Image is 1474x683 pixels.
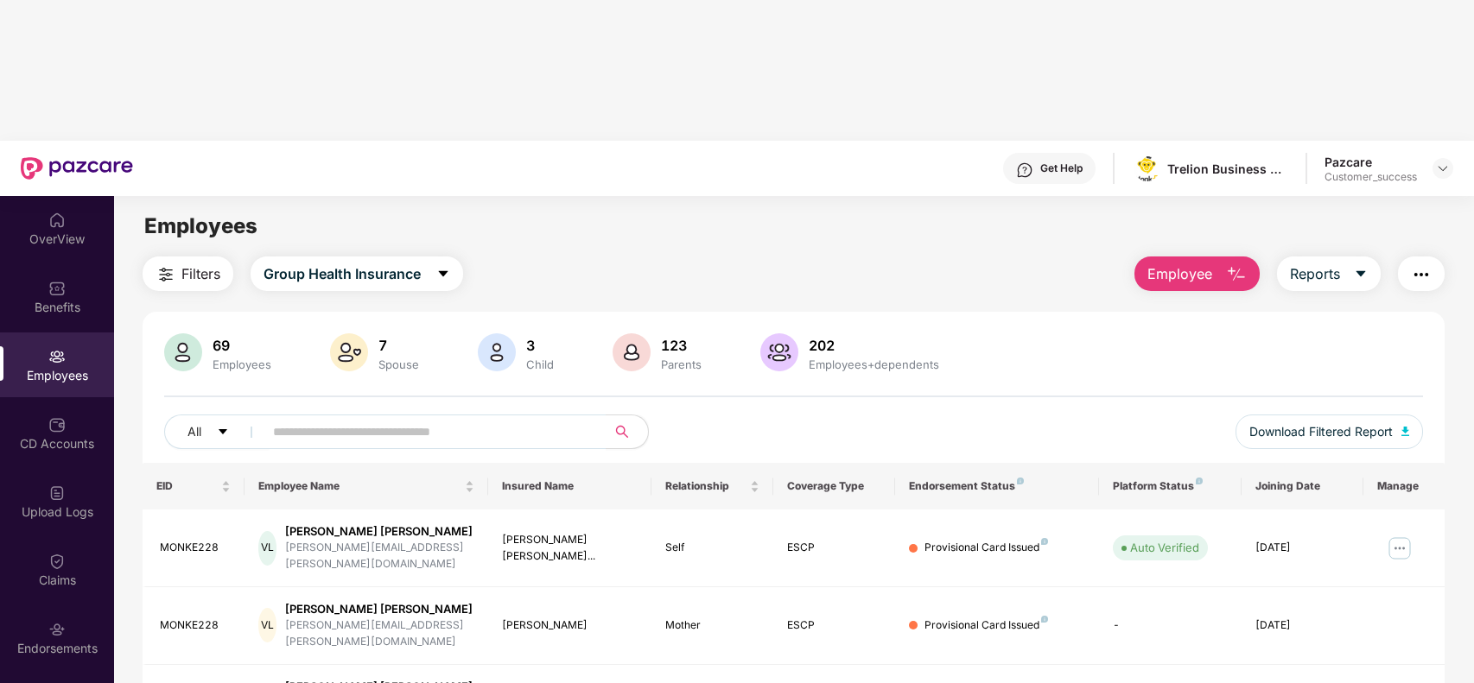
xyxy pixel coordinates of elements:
[1325,154,1417,170] div: Pazcare
[1436,161,1450,175] img: svg+xml;base64,PHN2ZyBpZD0iRHJvcGRvd24tMzJ4MzIiIHhtbG5zPSJodHRwOi8vd3d3LnczLm9yZy8yMDAwL3N2ZyIgd2...
[1040,161,1083,175] div: Get Help
[156,479,218,493] span: EID
[245,463,489,509] th: Employee Name
[1363,463,1445,509] th: Manage
[1016,161,1033,179] img: svg+xml;base64,PHN2ZyBpZD0iSGVscC0zMngzMiIgeG1sbnM9Imh0dHA6Ly93d3cudzMub3JnLzIwMDAvc3ZnIiB3aWR0aD...
[1386,534,1414,562] img: manageButton
[21,157,133,180] img: New Pazcare Logo
[651,463,773,509] th: Relationship
[258,479,462,493] span: Employee Name
[1167,161,1288,177] div: Trelion Business Solutions Private Limited
[143,463,245,509] th: EID
[1325,170,1417,184] div: Customer_success
[1134,154,1160,183] img: logo.png
[665,479,747,493] span: Relationship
